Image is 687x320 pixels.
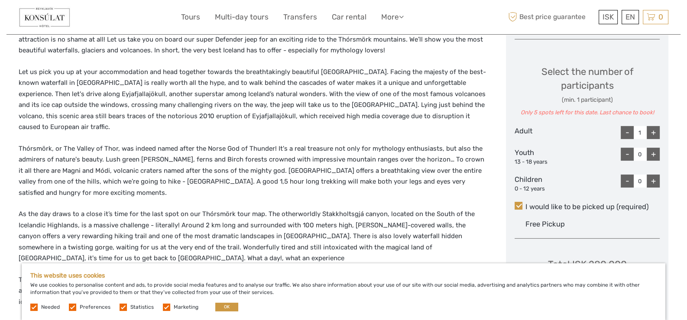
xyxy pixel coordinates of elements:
[515,202,660,212] label: I would like to be picked up (required)
[181,11,200,23] a: Tours
[548,258,627,271] div: Total : ISK 280,000
[647,126,660,139] div: +
[515,96,660,104] div: (min. 1 participant)
[100,13,110,24] button: Open LiveChat chat widget
[80,304,110,311] label: Preferences
[657,13,664,21] span: 0
[515,148,563,166] div: Youth
[515,185,563,193] div: 0 - 12 years
[621,148,634,161] div: -
[381,11,404,23] a: More
[30,272,657,279] h5: This website uses cookies
[283,11,317,23] a: Transfers
[622,10,639,24] div: EN
[621,175,634,187] div: -
[174,304,198,311] label: Marketing
[525,220,565,228] span: Free Pickup
[515,65,660,117] div: Select the number of participants
[19,209,488,264] p: As the day draws to a close it’s time for the last spot on our Thórsmörk tour map. The otherworld...
[19,6,71,28] img: 351-c02e8c69-862c-4e8d-b62f-a899add119d8_logo_small.jpg
[19,275,488,308] p: The memories of this amazing adventure will stay with you forever in the form of stunning photos ...
[19,143,488,199] p: Thórsmörk, or The Valley of Thor, was indeed named after the Norse God of Thunder! It's a real tr...
[647,148,660,161] div: +
[515,126,563,139] div: Adult
[515,175,563,193] div: Children
[647,175,660,187] div: +
[130,304,154,311] label: Statistics
[12,15,98,22] p: We're away right now. Please check back later!
[332,11,366,23] a: Car rental
[19,23,488,56] p: In places with many ‘not to be missed’ spots like [GEOGRAPHIC_DATA], one may find it impossible t...
[603,13,614,21] span: ISK
[215,11,269,23] a: Multi-day tours
[515,158,563,166] div: 13 - 18 years
[41,304,60,311] label: Needed
[506,10,596,24] span: Best price guarantee
[515,109,660,117] div: Only 5 spots left for this date. Last chance to book!
[215,303,238,311] button: OK
[621,126,634,139] div: -
[22,263,665,320] div: We use cookies to personalise content and ads, to provide social media features and to analyse ou...
[19,67,488,133] p: Let us pick you up at your accommodation and head together towards the breathtakingly beautiful [...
